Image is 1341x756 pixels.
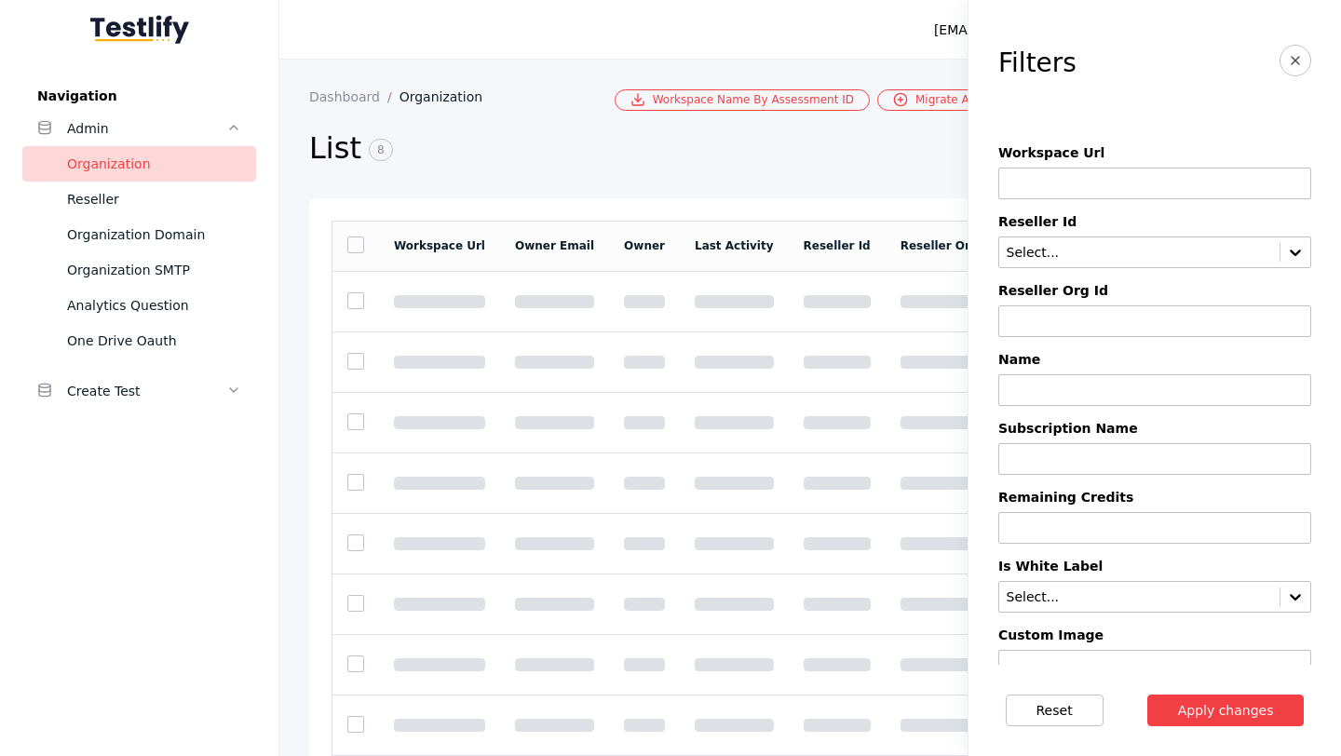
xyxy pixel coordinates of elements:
[804,239,871,252] a: Reseller Id
[998,628,1311,642] label: Custom Image
[22,217,256,252] a: Organization Domain
[67,294,241,317] div: Analytics Question
[67,188,241,210] div: Reseller
[394,239,485,252] a: Workspace Url
[67,117,226,140] div: Admin
[22,146,256,182] a: Organization
[998,421,1311,436] label: Subscription Name
[998,145,1311,160] label: Workspace Url
[67,223,241,246] div: Organization Domain
[998,48,1077,78] h3: Filters
[67,153,241,175] div: Organization
[22,288,256,323] a: Analytics Question
[500,221,609,271] td: Owner Email
[90,15,189,44] img: Testlify - Backoffice
[67,259,241,281] div: Organization SMTP
[998,352,1311,367] label: Name
[22,323,256,358] a: One Drive Oauth
[615,89,870,111] a: Workspace Name By Assessment ID
[67,330,241,352] div: One Drive Oauth
[22,88,256,103] label: Navigation
[400,89,498,104] a: Organization
[680,221,789,271] td: Last Activity
[309,129,1022,169] h2: List
[609,221,680,271] td: Owner
[22,252,256,288] a: Organization SMTP
[22,182,256,217] a: Reseller
[877,89,1044,111] a: Migrate Assessment
[67,380,226,402] div: Create Test
[998,559,1311,574] label: Is White Label
[369,139,393,161] span: 8
[998,283,1311,298] label: Reseller Org Id
[1147,695,1305,726] button: Apply changes
[901,239,995,252] a: Reseller Org Id
[934,19,1270,41] div: [EMAIL_ADDRESS][PERSON_NAME][DOMAIN_NAME]
[998,490,1311,505] label: Remaining Credits
[1006,695,1104,726] button: Reset
[309,89,400,104] a: Dashboard
[998,214,1311,229] label: Reseller Id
